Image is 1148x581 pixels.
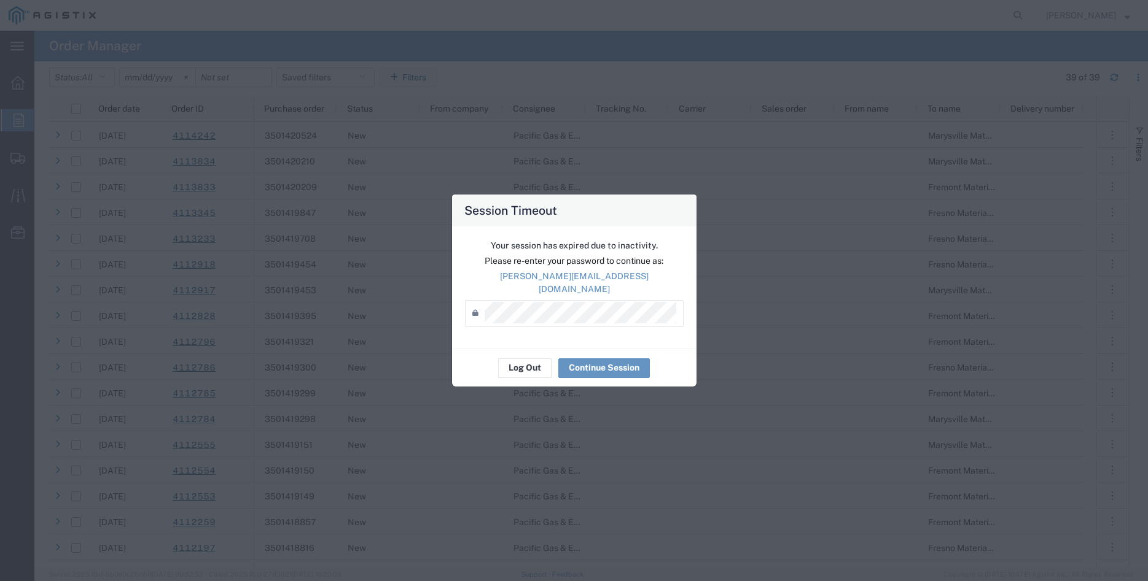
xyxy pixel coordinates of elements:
[498,358,552,378] button: Log Out
[465,239,684,252] p: Your session has expired due to inactivity.
[464,201,557,219] h4: Session Timeout
[465,270,684,296] p: [PERSON_NAME][EMAIL_ADDRESS][DOMAIN_NAME]
[558,358,650,378] button: Continue Session
[465,255,684,267] p: Please re-enter your password to continue as:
